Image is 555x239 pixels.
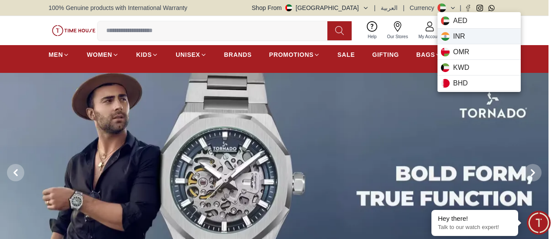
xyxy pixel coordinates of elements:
[453,31,465,42] span: INR
[453,47,469,57] span: OMR
[438,214,512,223] div: Hey there!
[527,211,551,235] div: Chat Widget
[453,16,467,26] span: AED
[438,224,512,231] p: Talk to our watch expert!
[453,62,469,73] span: KWD
[453,78,468,88] span: BHD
